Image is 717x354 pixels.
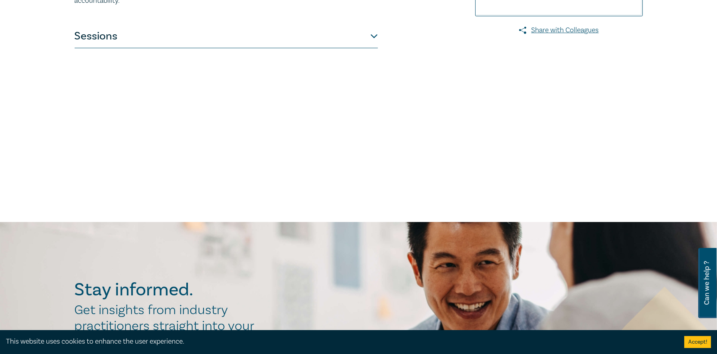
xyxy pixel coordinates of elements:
button: Sessions [75,24,378,48]
span: Can we help ? [703,253,711,313]
h2: Stay informed. [75,279,263,300]
div: This website uses cookies to enhance the user experience. [6,336,672,347]
h2: Get insights from industry practitioners straight into your inbox. [75,302,263,350]
a: Share with Colleagues [475,25,643,35]
button: Accept cookies [684,336,711,348]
